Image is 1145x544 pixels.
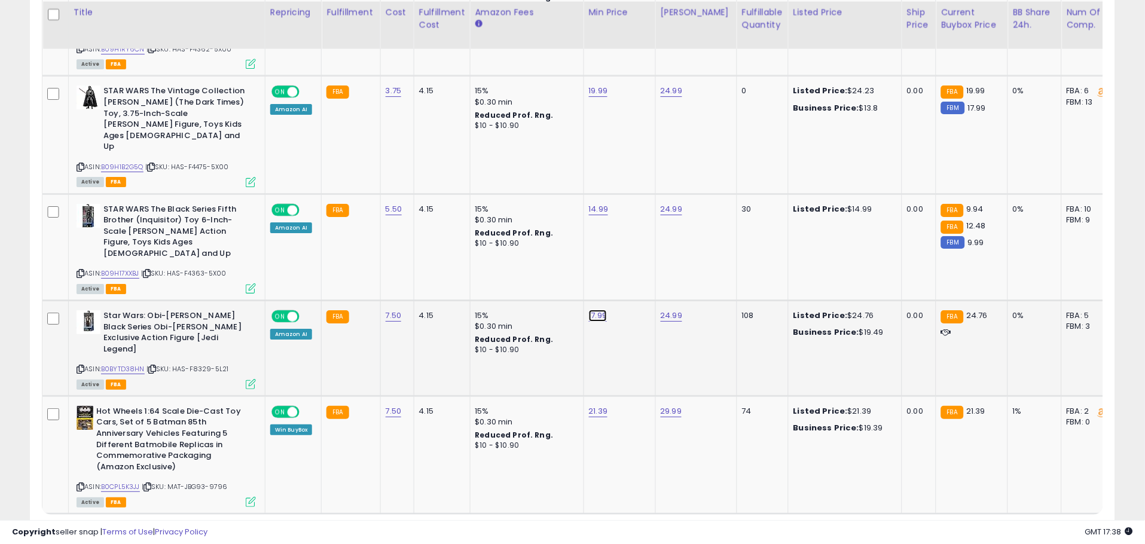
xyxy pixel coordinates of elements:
div: Ship Price [907,6,931,31]
div: 0.00 [907,406,927,417]
a: 24.99 [661,203,683,215]
strong: Copyright [12,526,56,537]
div: 0% [1013,204,1052,215]
div: 0.00 [907,85,927,96]
a: 24.99 [661,85,683,97]
span: 12.48 [967,220,987,231]
b: Listed Price: [793,310,848,321]
div: Win BuyBox [270,424,313,435]
div: 15% [475,85,575,96]
div: Min Price [589,6,651,19]
div: FBM: 13 [1067,97,1106,108]
a: B0BYTD38HN [101,364,145,374]
div: ASIN: [77,204,256,292]
b: Reduced Prof. Rng. [475,110,554,120]
span: All listings currently available for purchase on Amazon [77,380,104,390]
span: | SKU: HAS-F4362-5X00 [146,44,232,54]
a: 24.99 [661,310,683,322]
div: 30 [742,204,779,215]
div: 15% [475,406,575,417]
a: B09H1RY6CN [101,44,145,54]
span: 21.39 [967,405,986,417]
small: FBA [941,204,963,217]
div: $13.8 [793,103,893,114]
div: $14.99 [793,204,893,215]
span: FBA [106,284,126,294]
b: Business Price: [793,102,859,114]
div: FBA: 2 [1067,406,1106,417]
span: | SKU: HAS-F4475-5X00 [145,162,229,172]
a: 14.99 [589,203,609,215]
img: 41ppC8hul7L._SL40_.jpg [77,204,100,228]
div: $19.49 [793,327,893,338]
div: 15% [475,204,575,215]
span: ON [273,204,288,215]
b: Hot Wheels 1:64 Scale Die-Cast Toy Cars, Set of 5 Batman 85th Anniversary Vehicles Featuring 5 Di... [96,406,242,475]
div: Amazon AI [270,222,312,233]
span: 24.76 [967,310,988,321]
b: Reduced Prof. Rng. [475,430,554,440]
div: [PERSON_NAME] [661,6,732,19]
b: Business Price: [793,326,859,338]
div: 1% [1013,406,1052,417]
div: $19.39 [793,423,893,433]
a: 3.75 [386,85,402,97]
span: FBA [106,497,126,508]
span: ON [273,311,288,322]
small: FBA [941,221,963,234]
span: FBA [106,177,126,187]
div: $10 - $10.90 [475,345,575,355]
div: Cost [386,6,409,19]
span: FBA [106,380,126,390]
span: ON [273,407,288,417]
span: OFF [298,407,317,417]
span: 9.99 [968,237,985,248]
div: Num of Comp. [1067,6,1110,31]
span: OFF [298,311,317,322]
div: Title [74,6,260,19]
div: $0.30 min [475,97,575,108]
span: All listings currently available for purchase on Amazon [77,177,104,187]
div: ASIN: [77,406,256,506]
span: | SKU: HAS-F4363-5X00 [141,268,227,278]
div: FBM: 3 [1067,321,1106,332]
div: 74 [742,406,779,417]
span: All listings currently available for purchase on Amazon [77,497,104,508]
a: 29.99 [661,405,682,417]
span: OFF [298,204,317,215]
small: FBA [326,204,349,217]
span: All listings currently available for purchase on Amazon [77,284,104,294]
span: 19.99 [967,85,986,96]
a: Terms of Use [102,526,153,537]
b: STAR WARS The Vintage Collection [PERSON_NAME] (The Dark Times) Toy, 3.75-Inch-Scale [PERSON_NAME... [103,85,249,155]
div: $24.23 [793,85,893,96]
div: Fulfillment Cost [419,6,465,31]
a: B09H17XXBJ [101,268,139,279]
span: 17.99 [968,102,987,114]
b: Listed Price: [793,405,848,417]
small: FBA [326,85,349,99]
div: 0.00 [907,310,927,321]
small: FBA [326,406,349,419]
div: FBA: 6 [1067,85,1106,96]
b: Reduced Prof. Rng. [475,228,554,238]
span: All listings currently available for purchase on Amazon [77,59,104,69]
div: FBA: 10 [1067,204,1106,215]
div: 4.15 [419,204,461,215]
small: Amazon Fees. [475,19,483,29]
div: 4.15 [419,85,461,96]
b: Listed Price: [793,203,848,215]
a: 21.39 [589,405,608,417]
small: FBM [941,102,964,114]
span: 2025-08-15 17:38 GMT [1085,526,1133,537]
small: FBA [941,406,963,419]
div: 108 [742,310,779,321]
div: Amazon Fees [475,6,579,19]
div: Current Buybox Price [941,6,1003,31]
div: BB Share 24h. [1013,6,1057,31]
div: $10 - $10.90 [475,239,575,249]
div: $10 - $10.90 [475,441,575,451]
a: 19.99 [589,85,608,97]
div: $10 - $10.90 [475,121,575,131]
small: FBA [941,85,963,99]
